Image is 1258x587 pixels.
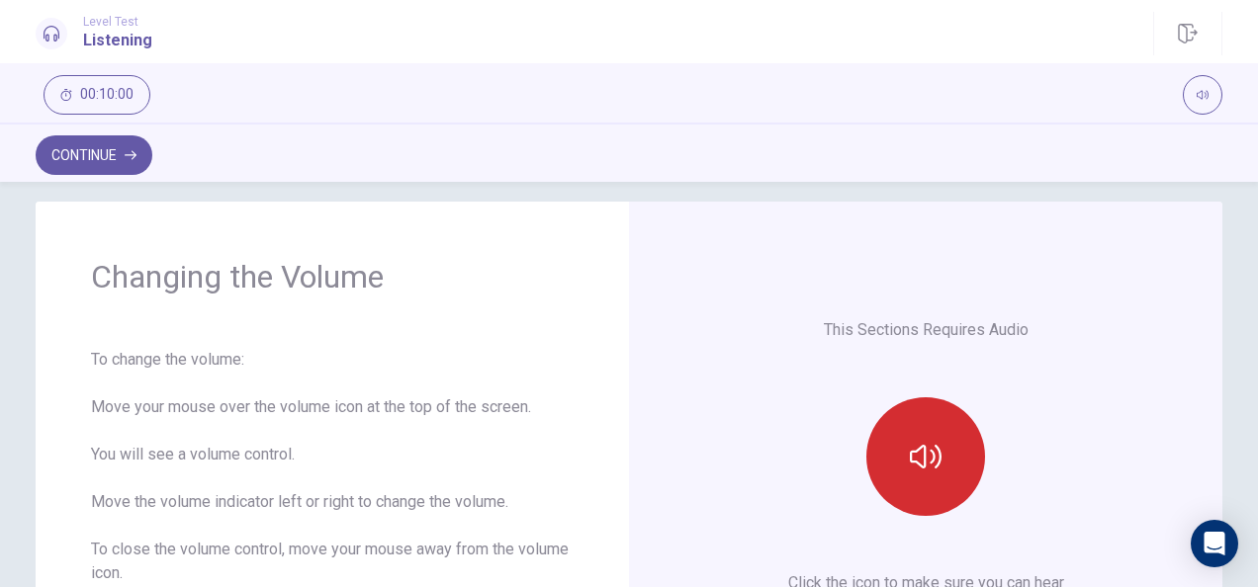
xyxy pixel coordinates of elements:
[36,135,152,175] button: Continue
[44,75,150,115] button: 00:10:00
[91,257,574,296] h1: Changing the Volume
[83,15,152,29] span: Level Test
[824,318,1029,342] p: This Sections Requires Audio
[1191,520,1238,567] div: Open Intercom Messenger
[80,87,134,103] span: 00:10:00
[83,29,152,52] h1: Listening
